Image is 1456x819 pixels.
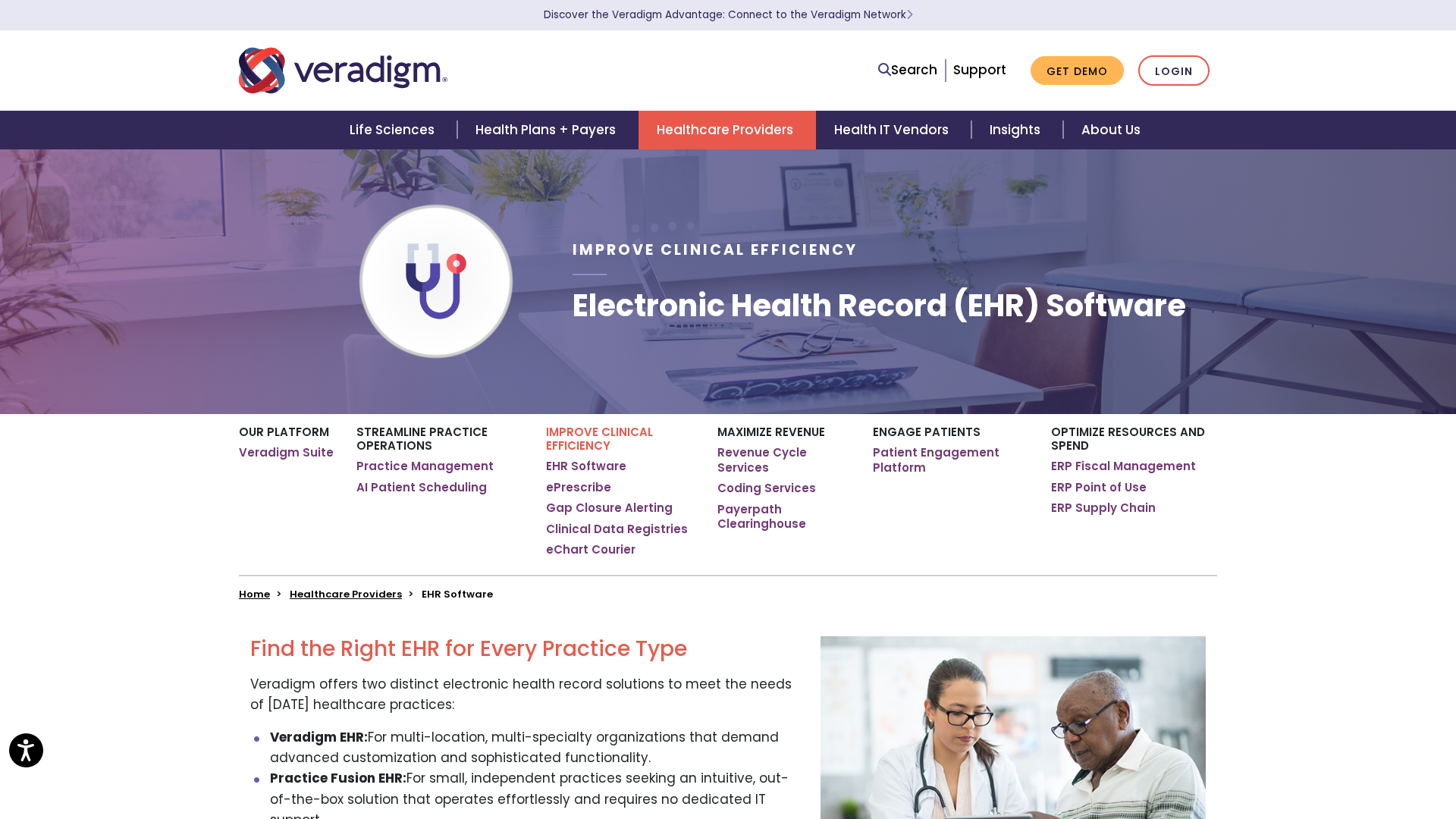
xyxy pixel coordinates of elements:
[953,61,1006,79] a: Support
[356,459,494,474] a: Practice Management
[546,459,626,474] a: EHR Software
[1051,480,1147,495] a: ERP Point of Use
[270,769,406,787] strong: Practice Fusion EHR:
[546,480,611,495] a: ePrescribe
[546,542,635,557] a: eChart Courier
[1051,459,1196,474] a: ERP Fiscal Management
[1138,55,1210,86] a: Login
[290,587,402,601] a: Healthcare Providers
[1031,56,1124,86] a: Get Demo
[239,587,270,601] a: Home
[250,674,798,715] p: Veradigm offers two distinct electronic health record solutions to meet the needs of [DATE] healt...
[546,522,688,537] a: Clinical Data Registries
[239,45,447,96] img: Veradigm logo
[1063,111,1159,149] a: About Us
[457,111,639,149] a: Health Plans + Payers
[356,480,487,495] a: AI Patient Scheduling
[878,60,937,80] a: Search
[1051,500,1156,516] a: ERP Supply Chain
[270,727,799,768] li: For multi-location, multi-specialty organizations that demand advanced customization and sophisti...
[239,445,334,460] a: Veradigm Suite
[717,445,850,475] a: Revenue Cycle Services
[331,111,457,149] a: Life Sciences
[816,111,971,149] a: Health IT Vendors
[270,728,368,746] strong: Veradigm EHR:
[971,111,1063,149] a: Insights
[573,240,858,260] span: Improve Clinical Efficiency
[873,445,1028,475] a: Patient Engagement Platform
[906,8,913,22] span: Learn More
[717,502,850,532] a: Payerpath Clearinghouse
[250,636,798,662] h2: Find the Right EHR for Every Practice Type
[639,111,816,149] a: Healthcare Providers
[717,481,816,496] a: Coding Services
[544,8,913,22] a: Discover the Veradigm Advantage: Connect to the Veradigm NetworkLearn More
[573,287,1186,324] h1: Electronic Health Record (EHR) Software
[546,500,673,516] a: Gap Closure Alerting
